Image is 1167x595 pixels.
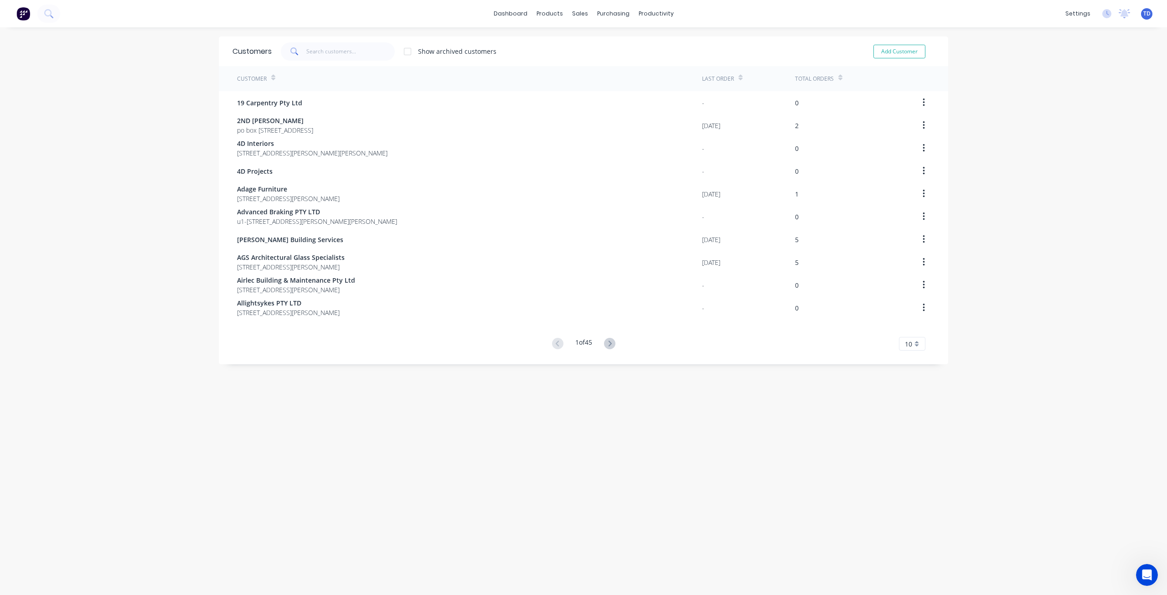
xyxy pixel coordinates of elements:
span: po box [STREET_ADDRESS] [237,125,313,135]
img: Factory [16,7,30,21]
span: [STREET_ADDRESS][PERSON_NAME] [237,308,340,317]
span: Advanced Braking PTY LTD [237,207,397,217]
span: [STREET_ADDRESS][PERSON_NAME] [237,194,340,203]
div: - [702,212,704,222]
span: 10 [905,339,912,349]
span: 4D Projects [237,166,273,176]
div: 0 [795,144,799,153]
div: 0 [795,280,799,290]
div: 0 [795,212,799,222]
div: Last Order [702,75,734,83]
div: 0 [795,166,799,176]
iframe: Intercom live chat [1136,564,1158,586]
div: - [702,280,704,290]
div: - [702,98,704,108]
div: 0 [795,98,799,108]
div: settings [1061,7,1095,21]
span: Adage Furniture [237,184,340,194]
div: 1 [795,189,799,199]
div: - [702,166,704,176]
span: [STREET_ADDRESS][PERSON_NAME] [237,262,345,272]
div: Customers [232,46,272,57]
div: Total Orders [795,75,834,83]
span: Allightsykes PTY LTD [237,298,340,308]
span: [STREET_ADDRESS][PERSON_NAME] [237,285,355,295]
div: 5 [795,235,799,244]
div: Show archived customers [418,47,496,56]
a: dashboard [489,7,532,21]
span: Airlec Building & Maintenance Pty Ltd [237,275,355,285]
div: 0 [795,303,799,313]
div: 2 [795,121,799,130]
div: Customer [237,75,267,83]
input: Search customers... [306,42,395,61]
span: 19 Carpentry Pty Ltd [237,98,302,108]
div: [DATE] [702,235,720,244]
span: 2ND [PERSON_NAME] [237,116,313,125]
div: - [702,303,704,313]
span: AGS Architectural Glass Specialists [237,253,345,262]
div: [DATE] [702,121,720,130]
span: [STREET_ADDRESS][PERSON_NAME][PERSON_NAME] [237,148,387,158]
span: 4D Interiors [237,139,387,148]
div: purchasing [593,7,634,21]
span: [PERSON_NAME] Building Services [237,235,343,244]
div: 1 of 45 [575,337,592,351]
div: sales [568,7,593,21]
button: Add Customer [873,45,925,58]
div: [DATE] [702,258,720,267]
div: - [702,144,704,153]
div: [DATE] [702,189,720,199]
div: productivity [634,7,678,21]
div: products [532,7,568,21]
span: u1-[STREET_ADDRESS][PERSON_NAME][PERSON_NAME] [237,217,397,226]
div: 5 [795,258,799,267]
span: TD [1143,10,1151,18]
